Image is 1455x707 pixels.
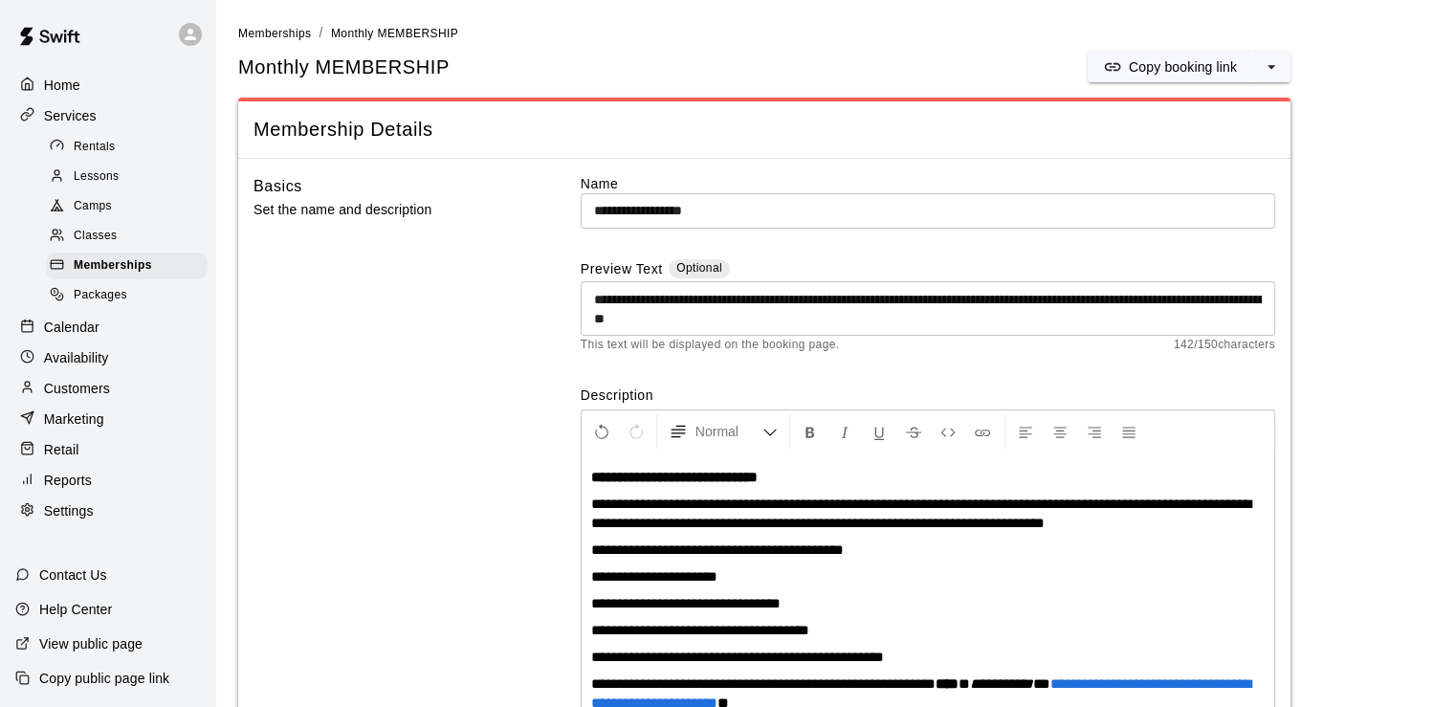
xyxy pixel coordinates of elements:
div: Lessons [46,164,208,190]
button: select merge strategy [1252,52,1290,82]
nav: breadcrumb [238,23,1432,44]
a: Settings [15,497,200,525]
p: Set the name and description [254,198,519,222]
p: Calendar [44,318,99,337]
button: Insert Link [966,414,999,449]
span: Camps [74,197,112,216]
button: Justify Align [1113,414,1145,449]
button: Format Bold [794,414,827,449]
span: Membership Details [254,117,1275,143]
span: Monthly MEMBERSHIP [238,55,450,80]
a: Calendar [15,313,200,342]
p: Copy booking link [1129,57,1237,77]
a: Memberships [238,25,311,40]
button: Insert Code [932,414,964,449]
a: Retail [15,435,200,464]
a: Packages [46,281,215,311]
span: Memberships [238,27,311,40]
span: Normal [695,422,762,441]
a: Rentals [46,132,215,162]
a: Memberships [46,252,215,281]
span: This text will be displayed on the booking page. [581,336,840,355]
button: Undo [585,414,618,449]
p: Help Center [39,600,112,619]
p: Home [44,76,80,95]
a: Reports [15,466,200,495]
div: Classes [46,223,208,250]
label: Preview Text [581,259,663,281]
a: Home [15,71,200,99]
p: View public page [39,634,143,653]
button: Right Align [1078,414,1111,449]
p: Contact Us [39,565,107,585]
button: Format Strikethrough [897,414,930,449]
li: / [319,23,322,43]
a: Lessons [46,162,215,191]
div: Packages [46,282,208,309]
p: Marketing [44,409,104,429]
button: Formatting Options [661,414,785,449]
label: Description [581,386,1275,405]
p: Settings [44,501,94,520]
p: Copy public page link [39,669,169,688]
p: Services [44,106,97,125]
button: Center Align [1044,414,1076,449]
p: Customers [44,379,110,398]
div: Camps [46,193,208,220]
span: Optional [676,261,722,275]
button: Format Underline [863,414,895,449]
div: Rentals [46,134,208,161]
span: Rentals [74,138,116,157]
div: Memberships [46,253,208,279]
a: Availability [15,343,200,372]
span: Classes [74,227,117,246]
button: Left Align [1009,414,1042,449]
label: Name [581,174,1275,193]
span: Memberships [74,256,152,276]
p: Retail [44,440,79,459]
span: Monthly MEMBERSHIP [331,27,458,40]
p: Reports [44,471,92,490]
a: Classes [46,222,215,252]
div: split button [1088,52,1290,82]
span: 142 / 150 characters [1174,336,1275,355]
a: Marketing [15,405,200,433]
a: Services [15,101,200,130]
button: Redo [620,414,652,449]
span: Lessons [74,167,120,187]
p: Availability [44,348,109,367]
h6: Basics [254,174,302,199]
button: Format Italics [828,414,861,449]
button: Copy booking link [1088,52,1252,82]
a: Camps [46,192,215,222]
span: Packages [74,286,127,305]
a: Customers [15,374,200,403]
